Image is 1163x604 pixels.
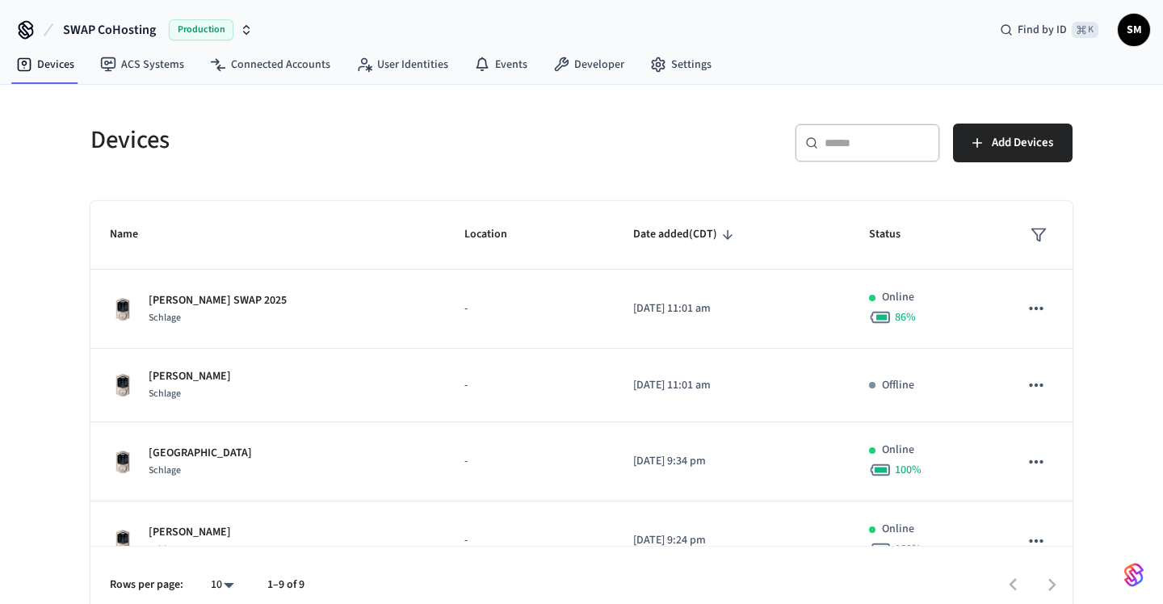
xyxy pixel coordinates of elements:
[149,311,181,325] span: Schlage
[149,387,181,401] span: Schlage
[149,524,231,541] p: [PERSON_NAME]
[1124,562,1144,588] img: SeamLogoGradient.69752ec5.svg
[882,377,914,394] p: Offline
[953,124,1073,162] button: Add Devices
[637,50,724,79] a: Settings
[464,532,594,549] p: -
[87,50,197,79] a: ACS Systems
[633,377,831,394] p: [DATE] 11:01 am
[895,309,916,325] span: 86 %
[1118,14,1150,46] button: SM
[90,124,572,157] h5: Devices
[461,50,540,79] a: Events
[203,573,241,597] div: 10
[633,532,831,549] p: [DATE] 9:24 pm
[169,19,233,40] span: Production
[110,222,159,247] span: Name
[149,292,287,309] p: [PERSON_NAME] SWAP 2025
[987,15,1111,44] div: Find by ID⌘ K
[633,222,738,247] span: Date added(CDT)
[110,528,136,554] img: Schlage Sense Smart Deadbolt with Camelot Trim, Front
[1072,22,1098,38] span: ⌘ K
[267,577,304,594] p: 1–9 of 9
[110,449,136,475] img: Schlage Sense Smart Deadbolt with Camelot Trim, Front
[343,50,461,79] a: User Identities
[882,289,914,306] p: Online
[149,543,181,556] span: Schlage
[149,463,181,477] span: Schlage
[540,50,637,79] a: Developer
[869,222,922,247] span: Status
[63,20,156,40] span: SWAP CoHosting
[3,50,87,79] a: Devices
[1119,15,1148,44] span: SM
[110,296,136,322] img: Schlage Sense Smart Deadbolt with Camelot Trim, Front
[197,50,343,79] a: Connected Accounts
[633,453,831,470] p: [DATE] 9:34 pm
[149,445,252,462] p: [GEOGRAPHIC_DATA]
[882,521,914,538] p: Online
[110,372,136,398] img: Schlage Sense Smart Deadbolt with Camelot Trim, Front
[464,453,594,470] p: -
[1018,22,1067,38] span: Find by ID
[895,541,922,557] span: 100 %
[464,222,528,247] span: Location
[464,300,594,317] p: -
[464,377,594,394] p: -
[110,577,183,594] p: Rows per page:
[633,300,831,317] p: [DATE] 11:01 am
[895,462,922,478] span: 100 %
[882,442,914,459] p: Online
[992,132,1053,153] span: Add Devices
[149,368,231,385] p: [PERSON_NAME]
